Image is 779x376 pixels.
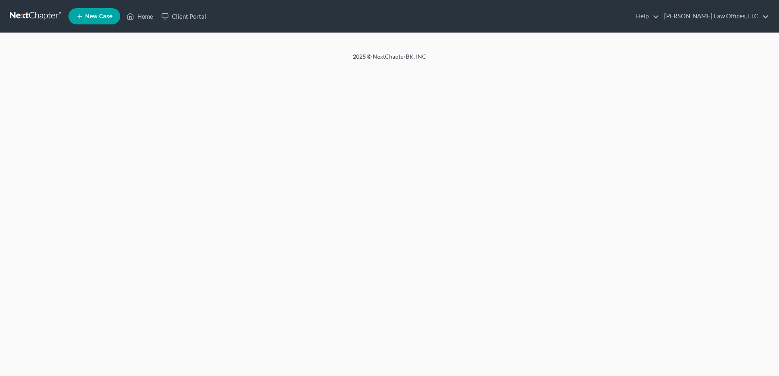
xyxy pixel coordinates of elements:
[68,8,120,24] new-legal-case-button: New Case
[123,9,157,24] a: Home
[157,9,210,24] a: Client Portal
[157,52,622,67] div: 2025 © NextChapterBK, INC
[632,9,659,24] a: Help
[660,9,769,24] a: [PERSON_NAME] Law Offices, LLC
